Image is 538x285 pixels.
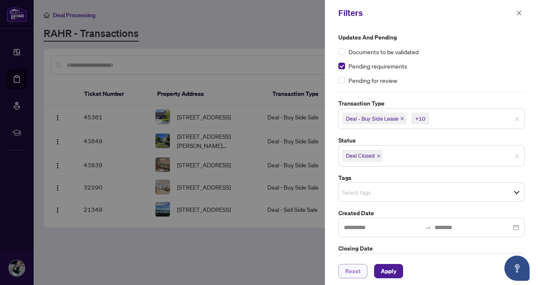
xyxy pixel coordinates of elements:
[338,244,525,253] label: Closing Date
[338,99,525,108] label: Transaction Type
[425,224,431,231] span: to
[342,113,406,124] span: Deal - Buy Side Lease
[338,33,525,42] label: Updates and Pending
[400,116,404,121] span: close
[415,114,425,123] div: +10
[348,61,407,71] span: Pending requirements
[348,76,397,85] span: Pending for review
[338,7,514,19] div: Filters
[338,208,525,218] label: Created Date
[504,256,530,281] button: Open asap
[516,10,522,16] span: close
[377,154,381,158] span: close
[514,154,520,159] span: close
[381,264,396,278] span: Apply
[342,150,383,161] span: Deal Closed
[338,136,525,145] label: Status
[338,173,525,182] label: Tags
[346,151,375,160] span: Deal Closed
[425,224,431,231] span: swap-right
[345,264,361,278] span: Reset
[514,116,520,121] span: close
[348,47,419,56] span: Documents to be validated
[374,264,403,278] button: Apply
[338,264,367,278] button: Reset
[346,114,398,123] span: Deal - Buy Side Lease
